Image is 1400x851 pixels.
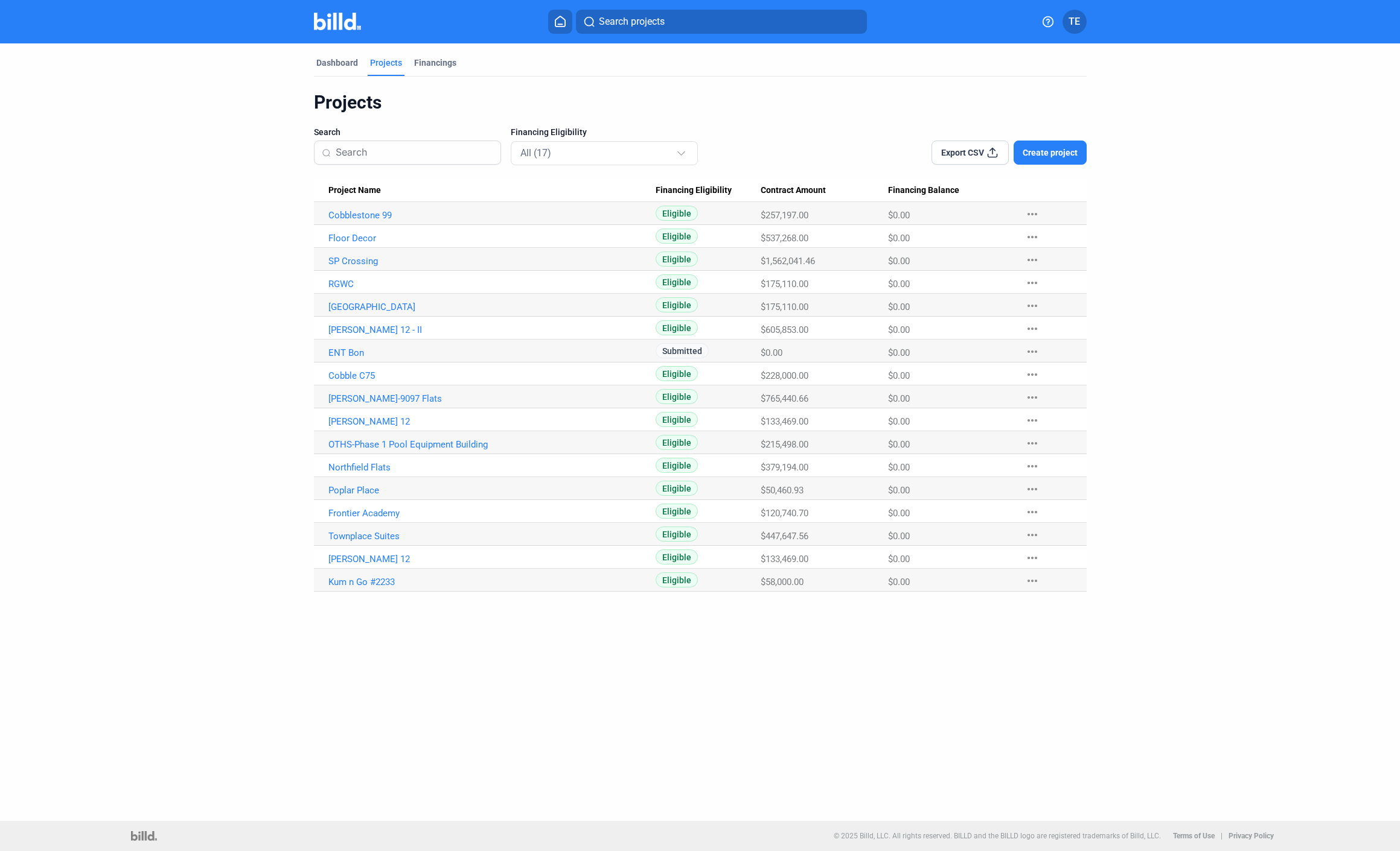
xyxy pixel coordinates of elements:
span: $0.00 [888,256,910,267]
span: $0.00 [888,577,910,587]
span: Eligible [656,527,698,542]
span: Eligible [656,206,698,221]
span: $133,469.00 [761,416,808,427]
span: $0.00 [888,370,910,381]
span: $58,000.00 [761,577,804,587]
span: $605,853.00 [761,324,808,335]
a: [PERSON_NAME] 12 - II [328,324,656,335]
span: $0.00 [888,439,910,450]
a: SP Crossing [328,256,656,267]
p: | [1221,832,1223,840]
b: Privacy Policy [1229,832,1274,840]
img: logo [131,831,157,841]
span: Project Name [328,185,381,196]
span: Eligible [656,252,698,267]
a: [PERSON_NAME] 12 [328,554,656,565]
a: Northfield Flats [328,462,656,473]
mat-icon: more_horiz [1025,436,1040,451]
span: Financing Eligibility [656,185,732,196]
mat-icon: more_horiz [1025,253,1040,267]
span: Eligible [656,320,698,335]
mat-icon: more_horiz [1025,482,1040,496]
span: TE [1069,14,1080,29]
a: OTHS-Phase 1 Pool Equipment Building [328,439,656,450]
a: Kum n Go #2233 [328,577,656,587]
mat-icon: more_horiz [1025,299,1040,313]
a: Cobble C75 [328,370,656,381]
span: $0.00 [888,347,910,358]
span: Eligible [656,412,698,427]
span: Contract Amount [761,185,826,196]
a: [PERSON_NAME]-9097 Flats [328,393,656,404]
span: $175,110.00 [761,302,808,312]
span: $0.00 [888,233,910,244]
span: $1,562,041.46 [761,256,815,267]
span: $0.00 [888,508,910,519]
div: Projects [370,57,402,69]
span: $765,440.66 [761,393,808,404]
span: Eligible [656,274,698,289]
div: Financing Eligibility [656,185,761,196]
button: Create project [1014,141,1087,165]
span: $257,197.00 [761,210,808,221]
a: Townplace Suites [328,531,656,542]
span: Search [314,126,340,138]
span: $120,740.70 [761,508,808,519]
mat-icon: more_horiz [1025,413,1040,428]
img: Billd Company Logo [314,13,362,30]
div: Contract Amount [761,185,888,196]
a: RGWC [328,279,656,289]
mat-icon: more_horiz [1025,505,1040,519]
span: $0.00 [888,531,910,542]
mat-icon: more_horiz [1025,390,1040,405]
mat-icon: more_horiz [1025,367,1040,382]
span: $447,647.56 [761,531,808,542]
span: $0.00 [888,485,910,496]
span: Eligible [656,389,698,404]
mat-icon: more_horiz [1025,551,1040,565]
span: Export CSV [941,147,984,159]
button: TE [1063,10,1087,34]
div: Project Name [328,185,656,196]
mat-icon: more_horiz [1025,344,1040,359]
span: Financing Eligibility [511,126,587,138]
span: Eligible [656,435,698,450]
a: Cobblestone 99 [328,210,656,221]
span: Eligible [656,229,698,244]
span: Eligible [656,481,698,496]
span: Create project [1023,147,1078,159]
a: Frontier Academy [328,508,656,519]
mat-icon: more_horiz [1025,574,1040,588]
span: $379,194.00 [761,462,808,473]
mat-select-trigger: All (17) [520,147,551,159]
span: Eligible [656,458,698,473]
span: $0.00 [888,302,910,312]
b: Terms of Use [1173,832,1215,840]
span: $0.00 [888,279,910,289]
span: Submitted [656,343,709,358]
button: Search projects [576,10,867,34]
a: [GEOGRAPHIC_DATA] [328,302,656,312]
div: Financing Balance [888,185,1013,196]
span: $0.00 [888,554,910,565]
span: Eligible [656,549,698,565]
span: $0.00 [888,462,910,473]
a: Poplar Place [328,485,656,496]
button: Export CSV [932,141,1009,165]
span: Financing Balance [888,185,959,196]
span: Search projects [599,14,665,29]
mat-icon: more_horiz [1025,321,1040,336]
mat-icon: more_horiz [1025,207,1040,221]
a: ENT Bon [328,347,656,358]
span: $50,460.93 [761,485,804,496]
span: $0.00 [761,347,782,358]
span: $0.00 [888,393,910,404]
span: Eligible [656,572,698,587]
span: $228,000.00 [761,370,808,381]
span: $175,110.00 [761,279,808,289]
mat-icon: more_horiz [1025,276,1040,290]
span: $0.00 [888,210,910,221]
mat-icon: more_horiz [1025,230,1040,244]
div: Dashboard [316,57,358,69]
span: $0.00 [888,416,910,427]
